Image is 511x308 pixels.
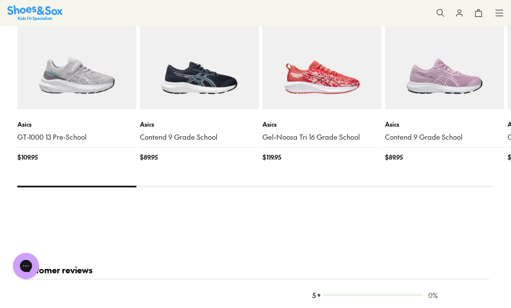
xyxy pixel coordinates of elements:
[385,132,504,142] a: Contend 9 Grade School
[312,290,438,300] div: 0 reviews with 5 stars0%
[140,132,259,142] a: Contend 9 Grade School
[385,120,504,129] p: Asics
[17,132,136,142] a: GT-1000 13 Pre-School
[262,132,382,142] a: Gel-Noosa Tri 16 Grade School
[312,290,316,300] span: 5
[323,294,424,296] div: 0 reviews with 5 stars
[140,153,158,162] span: $ 89.95
[17,153,38,162] span: $ 109.95
[9,250,43,282] iframe: Gorgias live chat messenger
[22,265,489,279] h2: Customer reviews
[7,5,63,20] a: Shoes & Sox
[385,153,403,162] span: $ 89.95
[262,120,382,129] p: Asics
[17,120,136,129] p: Asics
[7,5,63,20] img: SNS_Logo_Responsive.svg
[140,120,259,129] p: Asics
[262,153,281,162] span: $ 119.95
[425,290,438,300] span: 0 %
